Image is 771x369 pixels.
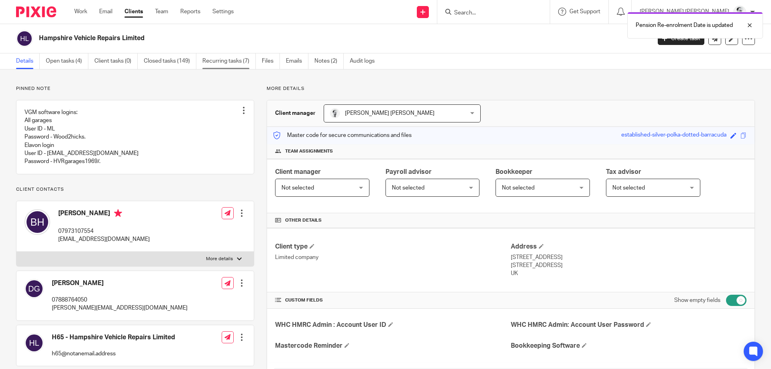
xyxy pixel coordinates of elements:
[511,253,747,261] p: [STREET_ADDRESS]
[330,108,340,118] img: Mass_2025.jpg
[275,297,511,304] h4: CUSTOM FIELDS
[16,6,56,17] img: Pixie
[636,21,733,29] p: Pension Re-enrolment Date is updated
[52,296,188,304] p: 07888764050
[144,53,196,69] a: Closed tasks (149)
[286,53,308,69] a: Emails
[674,296,720,304] label: Show empty fields
[275,253,511,261] p: Limited company
[285,217,322,224] span: Other details
[511,269,747,277] p: UK
[202,53,256,69] a: Recurring tasks (7)
[99,8,112,16] a: Email
[206,256,233,262] p: More details
[52,304,188,312] p: [PERSON_NAME][EMAIL_ADDRESS][DOMAIN_NAME]
[275,243,511,251] h4: Client type
[262,53,280,69] a: Files
[345,110,434,116] span: [PERSON_NAME] [PERSON_NAME]
[511,261,747,269] p: [STREET_ADDRESS]
[94,53,138,69] a: Client tasks (0)
[155,8,168,16] a: Team
[180,8,200,16] a: Reports
[273,131,412,139] p: Master code for secure communications and files
[275,169,321,175] span: Client manager
[24,333,44,353] img: svg%3E
[511,243,747,251] h4: Address
[16,30,33,47] img: svg%3E
[267,86,755,92] p: More details
[58,209,150,219] h4: [PERSON_NAME]
[606,169,641,175] span: Tax advisor
[24,209,50,235] img: svg%3E
[52,279,188,287] h4: [PERSON_NAME]
[39,34,524,43] h2: Hampshire Vehicle Repairs Limited
[212,8,234,16] a: Settings
[281,185,314,191] span: Not selected
[733,6,746,18] img: Mass_2025.jpg
[502,185,534,191] span: Not selected
[385,169,432,175] span: Payroll advisor
[314,53,344,69] a: Notes (2)
[621,131,726,140] div: established-silver-polka-dotted-barracuda
[275,342,511,350] h4: Mastercode Reminder
[275,109,316,117] h3: Client manager
[24,279,44,298] img: svg%3E
[58,227,150,235] p: 07973107554
[392,185,424,191] span: Not selected
[124,8,143,16] a: Clients
[658,32,704,45] a: Create task
[612,185,645,191] span: Not selected
[16,53,40,69] a: Details
[511,321,747,329] h4: WHC HMRC Admin: Account User Password
[275,321,511,329] h4: WHC HMRC Admin : Account User ID
[46,53,88,69] a: Open tasks (4)
[114,209,122,217] i: Primary
[350,53,381,69] a: Audit logs
[52,350,175,358] p: h65@notanemail.address
[496,169,532,175] span: Bookkeeper
[74,8,87,16] a: Work
[16,186,254,193] p: Client contacts
[511,342,747,350] h4: Bookkeeping Software
[285,148,333,155] span: Team assignments
[52,333,175,342] h4: H65 - Hampshire Vehicle Repairs Limited
[58,235,150,243] p: [EMAIL_ADDRESS][DOMAIN_NAME]
[16,86,254,92] p: Pinned note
